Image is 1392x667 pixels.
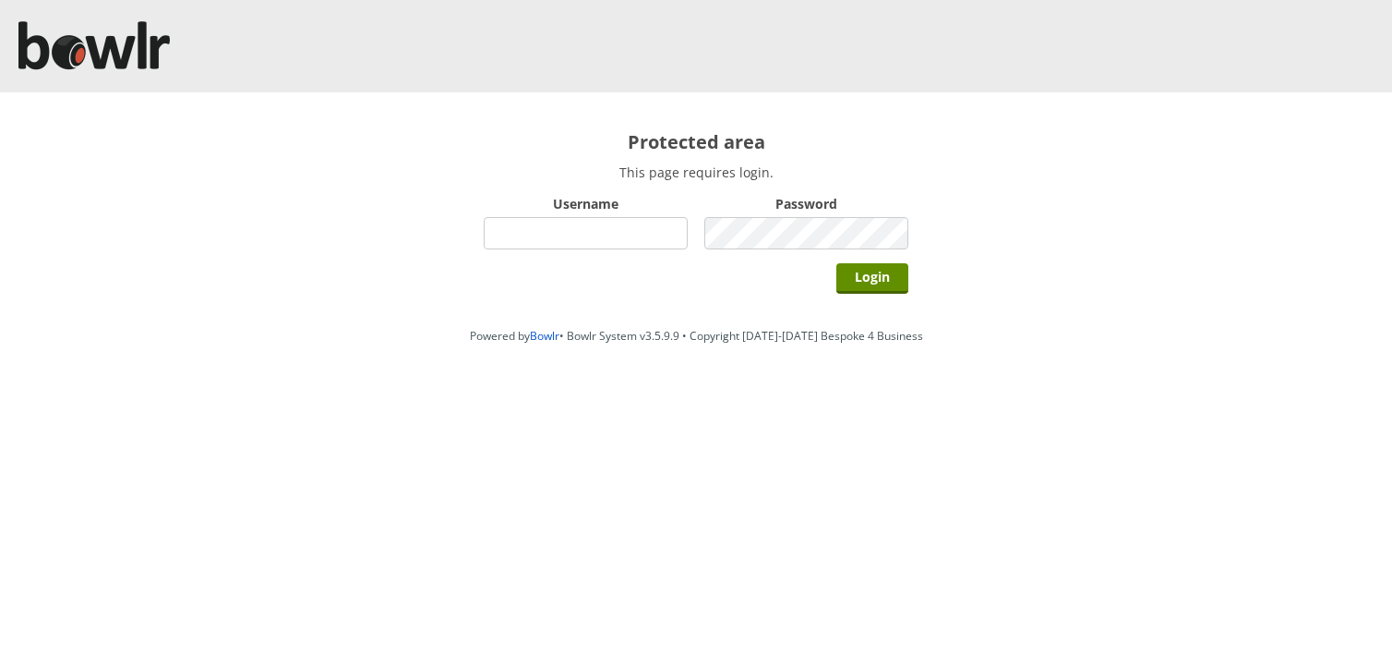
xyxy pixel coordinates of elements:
p: This page requires login. [484,164,908,181]
input: Login [836,263,908,294]
a: Bowlr [530,328,559,344]
span: Powered by • Bowlr System v3.5.9.9 • Copyright [DATE]-[DATE] Bespoke 4 Business [470,328,923,344]
h2: Protected area [484,129,908,154]
label: Username [484,195,688,212]
label: Password [704,195,908,212]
